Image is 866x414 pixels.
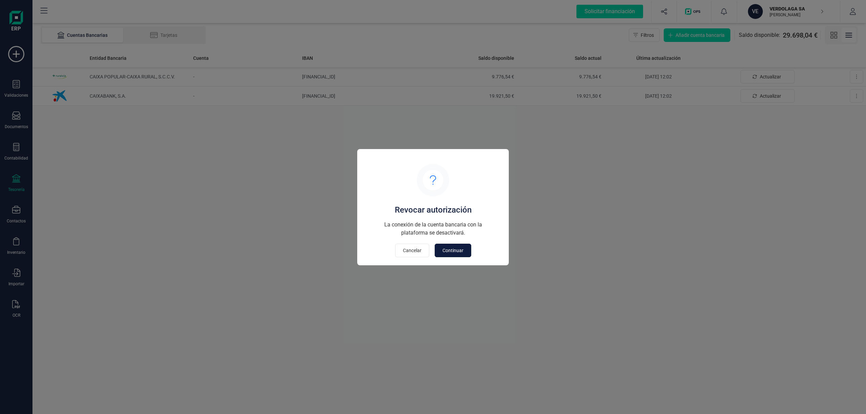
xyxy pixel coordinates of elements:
[435,244,471,257] button: Continuar
[442,247,463,254] span: Continuar
[371,221,495,237] p: La conexión de la cuenta bancaria con la plataforma se desactivará.
[395,244,429,257] button: Cancelar
[403,247,421,254] span: Cancelar
[365,204,501,215] div: Revocar autorización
